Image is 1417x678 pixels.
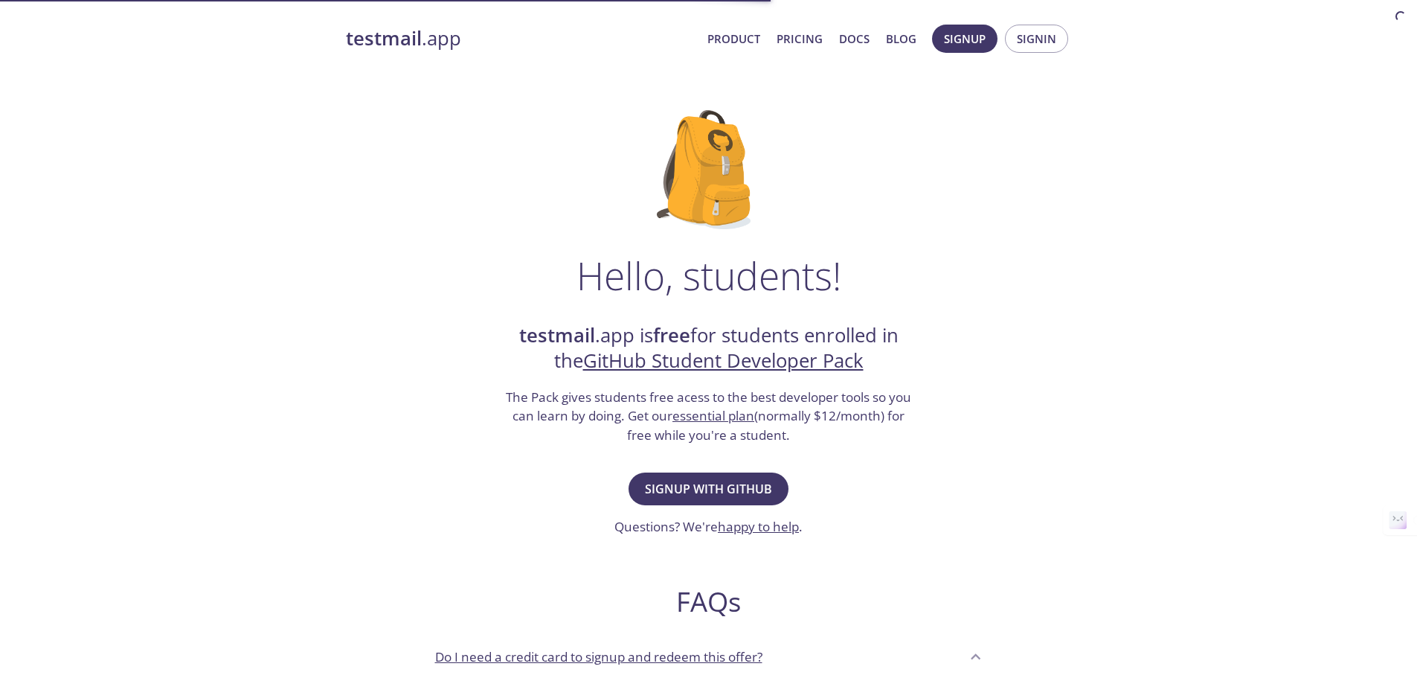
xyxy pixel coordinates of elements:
[886,29,916,48] a: Blog
[629,473,788,505] button: Signup with GitHub
[777,29,823,48] a: Pricing
[614,517,803,537] h3: Questions? We're .
[645,479,772,499] span: Signup with GitHub
[653,322,690,348] strong: free
[672,407,754,424] a: essential plan
[657,110,760,229] img: github-student-backpack.png
[504,388,913,445] h3: The Pack gives students free acess to the best developer tools so you can learn by doing. Get our...
[346,25,422,51] strong: testmail
[839,29,870,48] a: Docs
[423,585,995,618] h2: FAQs
[519,322,595,348] strong: testmail
[932,25,997,53] button: Signup
[435,647,762,667] p: Do I need a credit card to signup and redeem this offer?
[504,323,913,374] h2: .app is for students enrolled in the
[1005,25,1068,53] button: Signin
[1017,29,1056,48] span: Signin
[707,29,760,48] a: Product
[576,253,841,298] h1: Hello, students!
[346,26,695,51] a: testmail.app
[944,29,986,48] span: Signup
[423,636,995,677] div: Do I need a credit card to signup and redeem this offer?
[718,518,799,535] a: happy to help
[583,348,864,374] a: GitHub Student Developer Pack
